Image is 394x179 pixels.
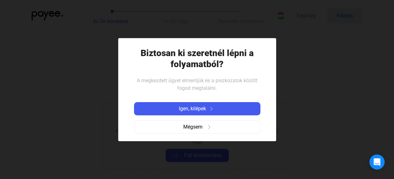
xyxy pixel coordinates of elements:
[134,102,260,115] button: Igen, kilépekarrow-right-white
[369,154,385,170] div: Intercom Messenger megnyitása
[179,105,206,113] span: Igen, kilépek
[208,107,215,111] img: arrow-right-white
[134,120,260,134] button: Mégsemarrow-right-grey
[134,48,260,70] h1: Biztosan ki szeretnél lépni a folyamatból?
[137,78,258,91] span: A megkezdett ügyet elmentjük és a piszkozatok között fogod megtalálni.
[183,123,203,131] span: Mégsem
[207,125,211,129] img: arrow-right-grey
